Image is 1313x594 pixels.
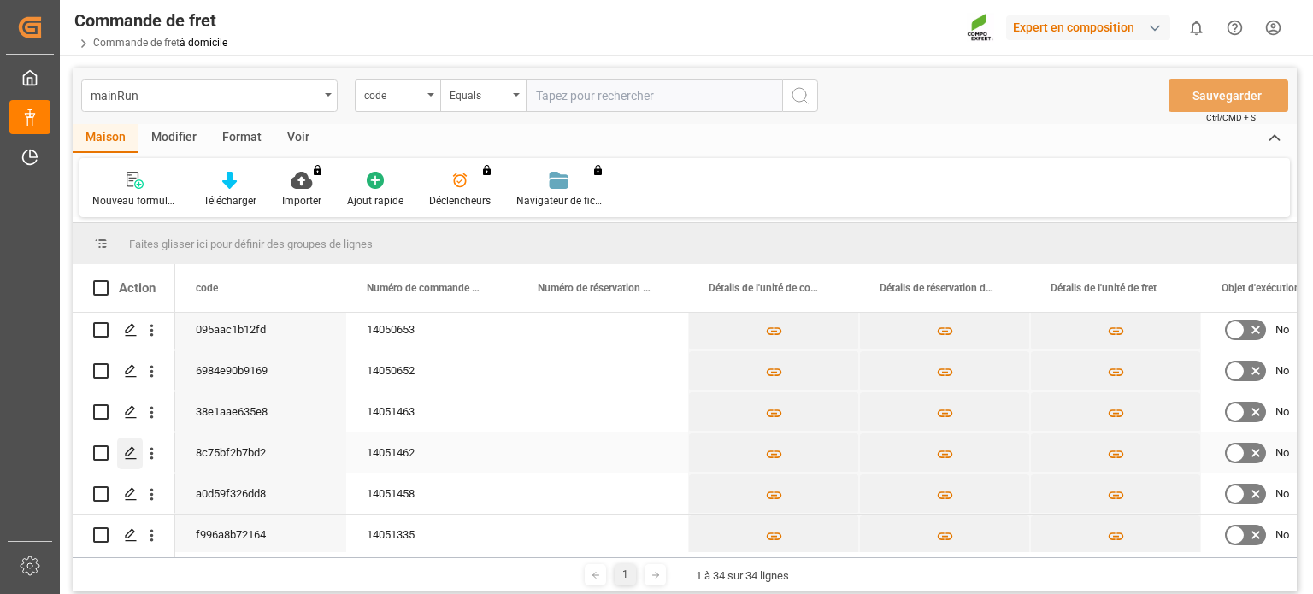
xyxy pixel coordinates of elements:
div: Appuyez sur ESPACE pour sélectionner cette ligne. [73,473,175,515]
font: Numéro de commande de fret [367,282,501,294]
button: Expert en composition [1006,11,1177,44]
a: à domicile [180,37,227,49]
button: Sauvegarder [1169,79,1288,112]
font: a0d59f326dd8 [196,487,266,500]
font: Modifier [151,130,197,144]
div: Appuyez sur ESPACE pour sélectionner cette ligne. [73,309,175,350]
font: Format [222,130,262,144]
font: Détails de réservation de fret [880,282,1009,294]
div: Appuyez sur ESPACE pour sélectionner cette ligne. [73,350,175,391]
span: No [1275,310,1289,350]
span: No [1275,515,1289,555]
div: code [364,84,422,103]
font: 1 à 34 sur 34 lignes [696,569,789,582]
font: Faites glisser ici pour définir des groupes de lignes [129,238,373,250]
font: 14050652 [367,364,415,377]
font: 14050653 [367,323,415,336]
font: 095aac1b12fd [196,323,266,336]
font: 14051462 [367,446,415,459]
span: No [1275,351,1289,391]
font: Ajout rapide [347,195,403,207]
font: 14051463 [367,405,415,418]
span: No [1275,392,1289,432]
font: 14051335 [367,528,415,541]
span: No [1275,474,1289,514]
font: Ctrl/CMD + S [1206,113,1256,122]
font: f996a8b72164 [196,528,266,541]
button: ouvrir le menu [355,79,440,112]
font: code [196,282,218,294]
button: afficher 0 nouvelles notifications [1177,9,1216,47]
div: Appuyez sur ESPACE pour sélectionner cette ligne. [73,515,175,556]
button: Centre d'aide [1216,9,1254,47]
font: 6984e90b9169 [196,364,268,377]
span: No [1275,433,1289,473]
img: Screenshot%202023-09-29%20at%2010.02.21.png_1712312052.png [967,13,994,43]
font: Expert en composition [1013,21,1134,34]
input: Tapez pour rechercher [526,79,782,112]
div: Appuyez sur ESPACE pour sélectionner cette ligne. [73,391,175,432]
font: Détails de l'unité de conteneur [709,282,845,294]
font: Maison [85,130,126,144]
font: 38e1aae635e8 [196,405,268,418]
font: 14051458 [367,487,415,500]
font: 8c75bf2b7bd2 [196,446,266,459]
font: 1 [622,568,628,580]
font: Sauvegarder [1192,89,1262,103]
font: mainRun [91,89,138,103]
div: Equals [450,84,508,103]
font: Nouveau formulaire [92,195,185,207]
font: Détails de l'unité de fret [1051,282,1157,294]
font: Commande de fret [74,10,216,31]
div: Appuyez sur ESPACE pour sélectionner cette ligne. [73,432,175,473]
font: Télécharger [203,195,256,207]
font: Voir [287,130,309,144]
button: bouton de recherche [782,79,818,112]
font: Action [119,280,156,296]
button: ouvrir le menu [440,79,526,112]
font: Numéro de réservation de fret [538,282,672,294]
button: ouvrir le menu [81,79,338,112]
